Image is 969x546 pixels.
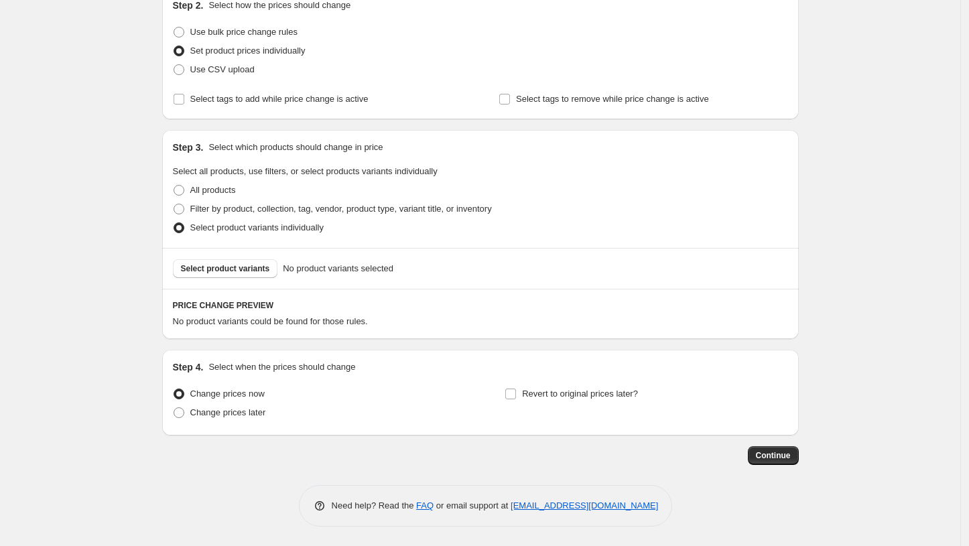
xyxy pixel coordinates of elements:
[190,222,324,232] span: Select product variants individually
[416,500,434,510] a: FAQ
[173,360,204,374] h2: Step 4.
[181,263,270,274] span: Select product variants
[190,46,306,56] span: Set product prices individually
[208,141,383,154] p: Select which products should change in price
[434,500,511,510] span: or email support at
[190,389,265,399] span: Change prices now
[173,316,368,326] span: No product variants could be found for those rules.
[332,500,417,510] span: Need help? Read the
[283,262,393,275] span: No product variants selected
[516,94,709,104] span: Select tags to remove while price change is active
[173,141,204,154] h2: Step 3.
[173,166,438,176] span: Select all products, use filters, or select products variants individually
[190,407,266,417] span: Change prices later
[190,94,369,104] span: Select tags to add while price change is active
[190,204,492,214] span: Filter by product, collection, tag, vendor, product type, variant title, or inventory
[522,389,638,399] span: Revert to original prices later?
[173,300,788,311] h6: PRICE CHANGE PREVIEW
[511,500,658,510] a: [EMAIL_ADDRESS][DOMAIN_NAME]
[748,446,799,465] button: Continue
[190,185,236,195] span: All products
[173,259,278,278] button: Select product variants
[756,450,791,461] span: Continue
[208,360,355,374] p: Select when the prices should change
[190,27,298,37] span: Use bulk price change rules
[190,64,255,74] span: Use CSV upload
